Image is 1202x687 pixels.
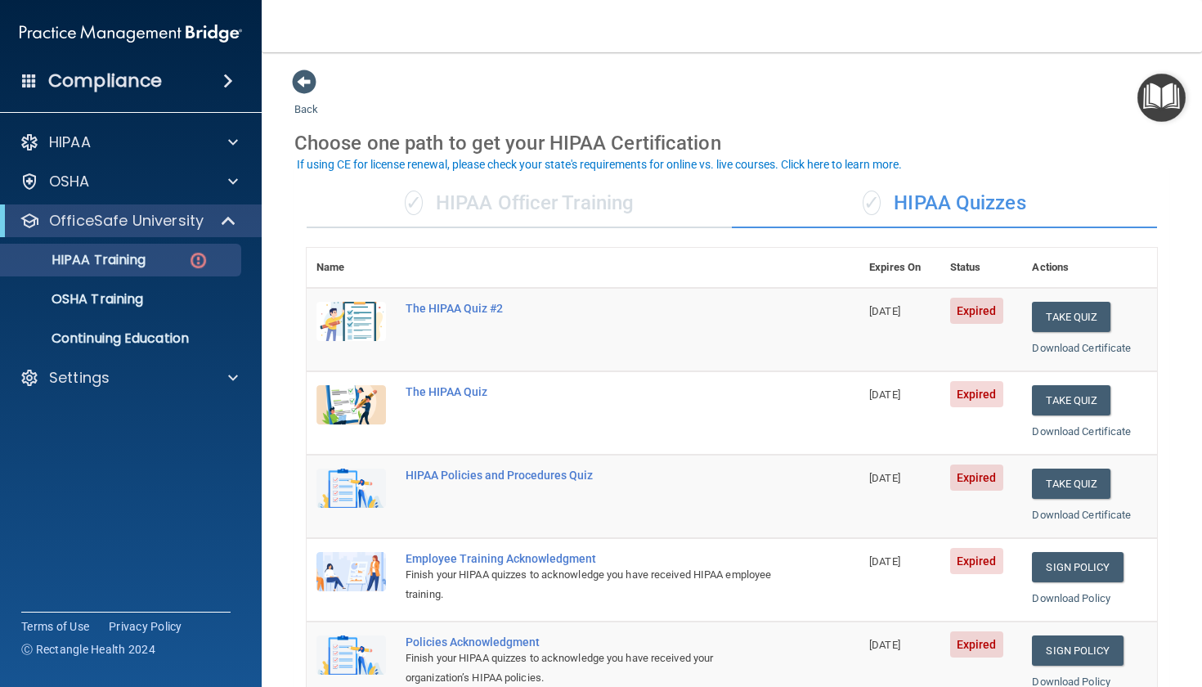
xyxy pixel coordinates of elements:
span: [DATE] [869,388,900,401]
span: [DATE] [869,472,900,484]
div: Employee Training Acknowledgment [406,552,778,565]
span: Expired [950,381,1003,407]
div: HIPAA Officer Training [307,179,732,228]
div: Policies Acknowledgment [406,635,778,649]
p: Continuing Education [11,330,234,347]
span: Expired [950,298,1003,324]
span: Ⓒ Rectangle Health 2024 [21,641,155,658]
div: HIPAA Quizzes [732,179,1157,228]
a: OSHA [20,172,238,191]
h4: Compliance [48,70,162,92]
a: Terms of Use [21,618,89,635]
a: Sign Policy [1032,552,1123,582]
p: OSHA Training [11,291,143,308]
button: Open Resource Center [1137,74,1186,122]
div: Finish your HIPAA quizzes to acknowledge you have received HIPAA employee training. [406,565,778,604]
a: HIPAA [20,132,238,152]
div: The HIPAA Quiz [406,385,778,398]
th: Expires On [859,248,940,288]
a: Download Certificate [1032,509,1131,521]
span: ✓ [863,191,881,215]
button: Take Quiz [1032,302,1110,332]
span: [DATE] [869,555,900,568]
span: ✓ [405,191,423,215]
div: Choose one path to get your HIPAA Certification [294,119,1169,167]
th: Name [307,248,396,288]
a: Download Policy [1032,592,1110,604]
a: Back [294,83,318,115]
button: Take Quiz [1032,469,1110,499]
div: The HIPAA Quiz #2 [406,302,778,315]
span: Expired [950,548,1003,574]
span: Expired [950,465,1003,491]
a: Sign Policy [1032,635,1123,666]
span: [DATE] [869,639,900,651]
button: If using CE for license renewal, please check your state's requirements for online vs. live cours... [294,156,904,173]
span: [DATE] [869,305,900,317]
p: OfficeSafe University [49,211,204,231]
a: OfficeSafe University [20,211,237,231]
a: Settings [20,368,238,388]
img: PMB logo [20,17,242,50]
div: HIPAA Policies and Procedures Quiz [406,469,778,482]
a: Download Certificate [1032,342,1131,354]
th: Actions [1022,248,1157,288]
p: HIPAA [49,132,91,152]
button: Take Quiz [1032,385,1110,415]
img: danger-circle.6113f641.png [188,250,209,271]
th: Status [940,248,1023,288]
p: Settings [49,368,110,388]
p: HIPAA Training [11,252,146,268]
p: OSHA [49,172,90,191]
div: If using CE for license renewal, please check your state's requirements for online vs. live cours... [297,159,902,170]
span: Expired [950,631,1003,658]
a: Privacy Policy [109,618,182,635]
a: Download Certificate [1032,425,1131,438]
